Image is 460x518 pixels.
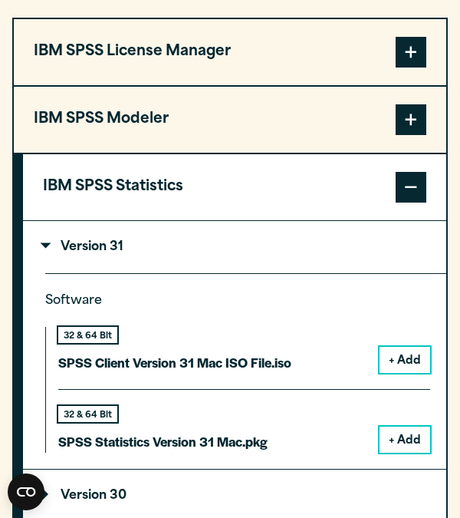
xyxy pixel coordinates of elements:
p: Version 30 [43,490,127,502]
button: + Add [379,347,430,373]
button: IBM SPSS Statistics [23,154,446,220]
p: Version 31 [43,241,123,253]
button: + Add [379,427,430,453]
p: Software [45,290,430,312]
button: Open CMP widget [8,473,44,510]
div: 32 & 64 Bit [58,406,117,422]
p: SPSS Client Version 31 Mac ISO File.iso [58,351,291,374]
button: IBM SPSS License Manager [14,19,446,85]
summary: Version 31 [23,221,446,273]
div: 32 & 64 Bit [58,327,117,343]
button: IBM SPSS Modeler [14,87,446,153]
p: SPSS Statistics Version 31 Mac.pkg [58,431,268,453]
